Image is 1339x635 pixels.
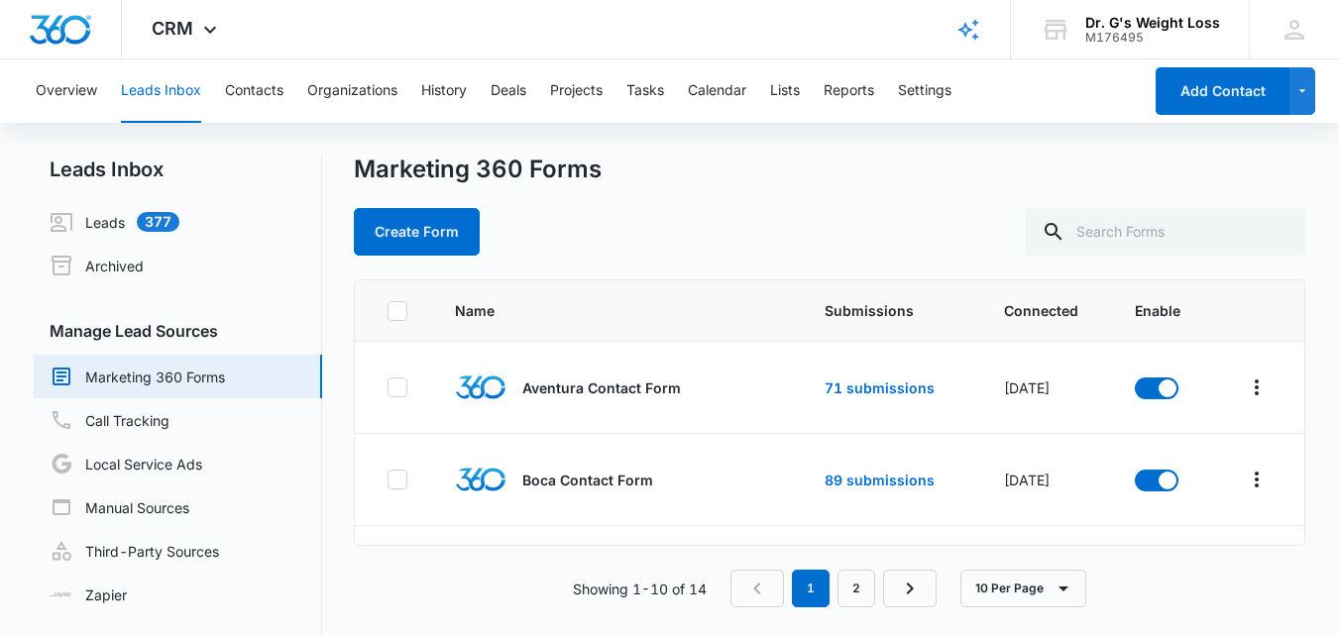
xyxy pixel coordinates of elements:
a: Leads377 [50,210,179,234]
span: CRM [152,18,193,39]
button: Projects [550,59,603,123]
h2: Leads Inbox [34,155,322,184]
button: Contacts [225,59,283,123]
a: Marketing 360 Forms [50,365,225,388]
div: [DATE] [1004,470,1087,490]
span: ⊘ [33,131,42,145]
a: Third-Party Sources [50,539,219,563]
a: Page 2 [837,570,875,607]
nav: Pagination [730,570,937,607]
div: account name [1085,15,1220,31]
p: You can now set up manual and third-party lead sources, right from the Leads Inbox. [33,51,279,117]
button: Leads Inbox [121,59,201,123]
h1: Marketing 360 Forms [354,155,602,184]
button: Settings [898,59,951,123]
p: Boca Contact Form [522,470,653,490]
button: Tasks [626,59,664,123]
button: Calendar [688,59,746,123]
div: account id [1085,31,1220,45]
span: Enable [1135,300,1187,321]
a: Archived [50,254,144,277]
a: Call Tracking [50,408,169,432]
button: Overflow Menu [1241,371,1273,403]
h3: Set up more lead sources [33,15,279,41]
em: 1 [792,570,830,607]
a: 71 submissions [825,379,935,396]
a: Hide these tips [33,131,110,145]
p: Aventura Contact Form [522,377,681,398]
button: Lists [770,59,800,123]
button: Organizations [307,59,397,123]
a: Next Page [883,570,937,607]
span: Name [455,300,723,321]
button: 10 Per Page [960,570,1086,607]
span: Connected [1004,300,1087,321]
div: [DATE] [1004,377,1087,398]
p: Showing 1-10 of 14 [573,579,707,599]
button: Reports [824,59,874,123]
h3: Manage Lead Sources [34,319,322,343]
a: 89 submissions [825,472,935,488]
button: Overflow Menu [1241,464,1273,495]
a: Local Service Ads [50,452,202,476]
button: Overview [36,59,97,123]
a: Learn More [177,122,279,151]
button: Deals [491,59,526,123]
button: Add Contact [1156,67,1289,115]
a: Zapier [50,584,127,605]
a: Manual Sources [50,495,189,519]
span: Submissions [825,300,955,321]
button: History [421,59,467,123]
input: Search Forms [1026,208,1305,256]
button: Create Form [354,208,480,256]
